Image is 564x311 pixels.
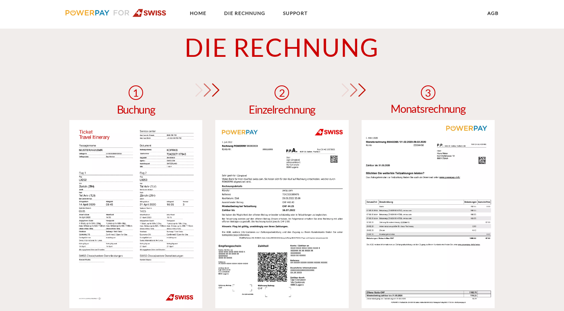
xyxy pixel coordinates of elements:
div: 1 [129,85,143,100]
h4: Einzelrechnung [249,104,315,115]
img: pfeil-swiss.png [192,83,221,97]
a: SUPPORT [276,6,314,21]
a: agb [481,6,506,21]
img: pfeil-swiss.png [339,83,367,97]
img: monthly_invoice_swiss_de.jpg [362,120,495,308]
img: single_invoice_swiss_de.jpg [215,120,348,308]
img: swiss_bookingconfirmation.jpg [69,120,202,308]
a: DIE RECHNUNG [217,6,272,21]
h4: Buchung [117,104,155,115]
h4: Monatsrechnung [391,103,465,114]
img: logo-swiss.svg [65,9,166,17]
h1: DIE RECHNUNG [63,32,501,63]
div: 2 [275,85,289,100]
a: Home [183,6,213,21]
div: 3 [421,85,435,100]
